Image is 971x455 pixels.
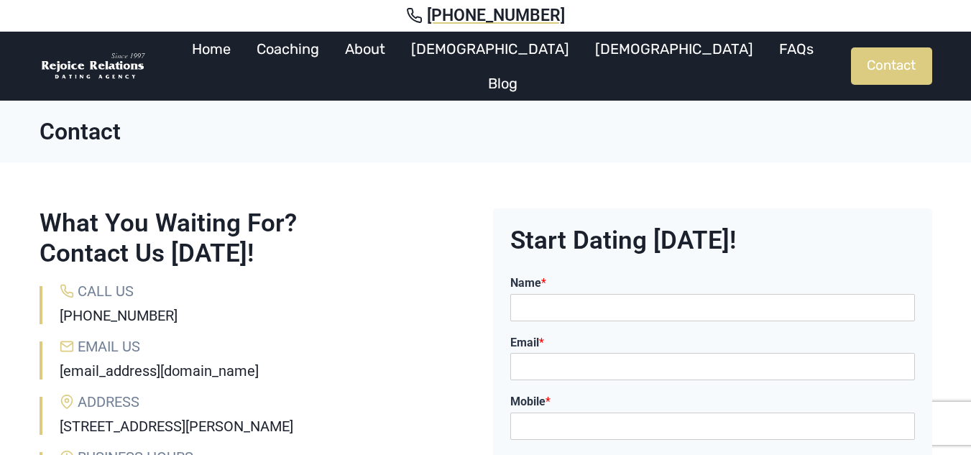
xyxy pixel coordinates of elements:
[766,32,827,66] a: FAQs
[510,226,915,256] h2: Start Dating [DATE]!
[510,395,915,410] label: Mobile
[78,338,140,355] span: Email Us
[155,32,851,101] nav: Primary Navigation
[40,118,932,145] h1: Contact
[851,47,932,85] a: Contact
[582,32,766,66] a: [DEMOGRAPHIC_DATA]
[60,362,259,380] a: [EMAIL_ADDRESS][DOMAIN_NAME]
[78,282,134,300] span: Call Us
[60,307,178,324] a: [PHONE_NUMBER]
[40,208,479,269] h2: What You Waiting For? Contact Us [DATE]!
[510,276,915,291] label: Name
[475,66,530,101] a: Blog
[60,418,479,435] h6: [STREET_ADDRESS][PERSON_NAME]
[427,6,565,26] span: [PHONE_NUMBER]
[78,393,139,410] span: Address
[510,413,915,440] input: Mobile
[332,32,398,66] a: About
[398,32,582,66] a: [DEMOGRAPHIC_DATA]
[244,32,332,66] a: Coaching
[510,336,915,351] label: Email
[40,52,147,81] img: Rejoice Relations
[17,6,954,26] a: [PHONE_NUMBER]
[179,32,244,66] a: Home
